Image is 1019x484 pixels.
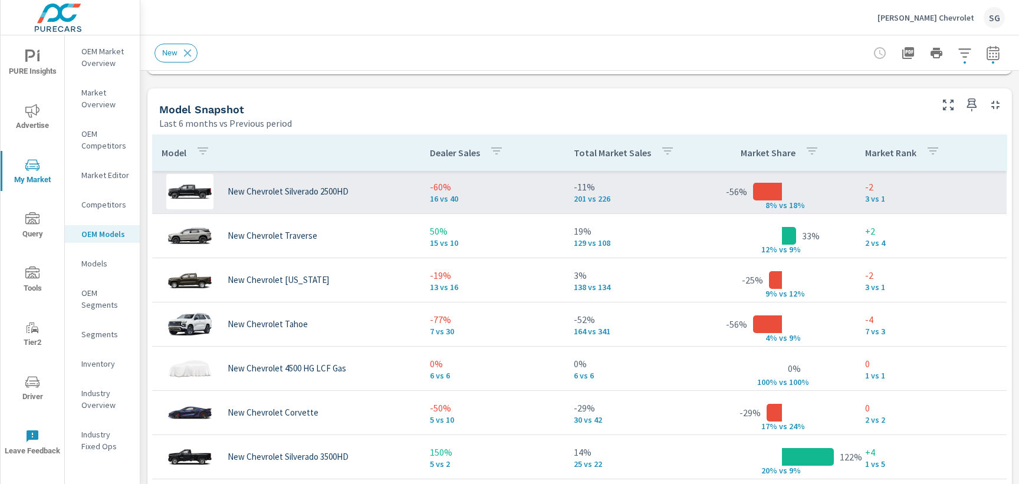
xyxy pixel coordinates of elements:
div: Segments [65,325,140,343]
p: OEM Models [81,228,130,240]
div: SG [984,7,1005,28]
p: 150% [430,445,555,459]
p: s 18% [783,200,811,210]
p: 0% [430,357,555,371]
p: -2 [865,180,997,194]
span: Leave Feedback [4,429,61,458]
span: Query [4,212,61,241]
p: Market Editor [81,169,130,181]
p: -29% [574,401,699,415]
p: 0 [865,401,997,415]
p: 7 vs 30 [430,327,555,336]
div: Market Editor [65,166,140,184]
p: -19% [430,268,555,282]
p: +2 [865,224,997,238]
p: s 100% [783,377,811,387]
p: New Chevrolet 4500 HG LCF Gas [228,363,346,374]
p: 164 vs 341 [574,327,699,336]
span: Tier2 [4,321,61,350]
p: New Chevrolet [US_STATE] [228,275,329,285]
p: New Chevrolet Traverse [228,231,317,241]
span: My Market [4,158,61,187]
span: New [155,48,185,57]
p: Competitors [81,199,130,210]
p: -60% [430,180,555,194]
p: 100% v [752,377,783,387]
img: glamour [166,262,213,298]
img: glamour [166,395,213,430]
p: 9% v [752,288,783,299]
p: +4 [865,445,997,459]
button: Print Report [925,41,948,65]
p: OEM Competitors [81,128,130,152]
button: Minimize Widget [986,96,1005,114]
div: OEM Market Overview [65,42,140,72]
img: glamour [166,307,213,342]
p: OEM Segments [81,287,130,311]
p: 14% [574,445,699,459]
p: 1 vs 5 [865,459,997,469]
p: 16 vs 40 [430,194,555,203]
p: Dealer Sales [430,147,480,159]
div: Inventory [65,355,140,373]
p: New Chevrolet Silverado 2500HD [228,186,349,197]
p: 3 vs 1 [865,282,997,292]
p: Market Share [741,147,796,159]
p: -2 [865,268,997,282]
p: 201 vs 226 [574,194,699,203]
p: 1 vs 1 [865,371,997,380]
p: 3 vs 1 [865,194,997,203]
p: New Chevrolet Tahoe [228,319,308,330]
p: New Chevrolet Silverado 3500HD [228,452,349,462]
button: Select Date Range [981,41,1005,65]
p: Model [162,147,186,159]
p: 0% [788,361,801,376]
p: -11% [574,180,699,194]
button: Apply Filters [953,41,977,65]
p: 12% v [752,244,783,255]
p: Market Overview [81,87,130,110]
button: Make Fullscreen [939,96,958,114]
p: 13 vs 16 [430,282,555,292]
p: s 12% [783,288,811,299]
p: 5 vs 10 [430,415,555,424]
p: s 9% [783,465,811,476]
button: "Export Report to PDF" [896,41,920,65]
p: Total Market Sales [574,147,651,159]
span: Advertise [4,104,61,133]
p: 129 vs 108 [574,238,699,248]
p: 25 vs 22 [574,459,699,469]
p: -25% [742,273,763,287]
p: 122% [840,450,862,464]
img: glamour [166,174,213,209]
p: 4% v [752,332,783,343]
p: Models [81,258,130,269]
p: 3% [574,268,699,282]
span: Tools [4,266,61,295]
div: OEM Competitors [65,125,140,154]
span: PURE Insights [4,50,61,78]
p: -56% [726,185,747,199]
img: glamour [166,351,213,386]
div: nav menu [1,35,64,469]
div: OEM Segments [65,284,140,314]
p: 138 vs 134 [574,282,699,292]
p: 19% [574,224,699,238]
div: Competitors [65,196,140,213]
p: 6 vs 6 [430,371,555,380]
p: 8% v [752,200,783,210]
div: OEM Models [65,225,140,243]
div: Models [65,255,140,272]
p: 33% [802,229,820,243]
p: Segments [81,328,130,340]
span: Save this to your personalized report [962,96,981,114]
div: Market Overview [65,84,140,113]
p: [PERSON_NAME] Chevrolet [877,12,974,23]
p: -50% [430,401,555,415]
p: -77% [430,312,555,327]
p: OEM Market Overview [81,45,130,69]
p: 2 vs 2 [865,415,997,424]
p: 6 vs 6 [574,371,699,380]
span: Driver [4,375,61,404]
div: Industry Overview [65,384,140,414]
